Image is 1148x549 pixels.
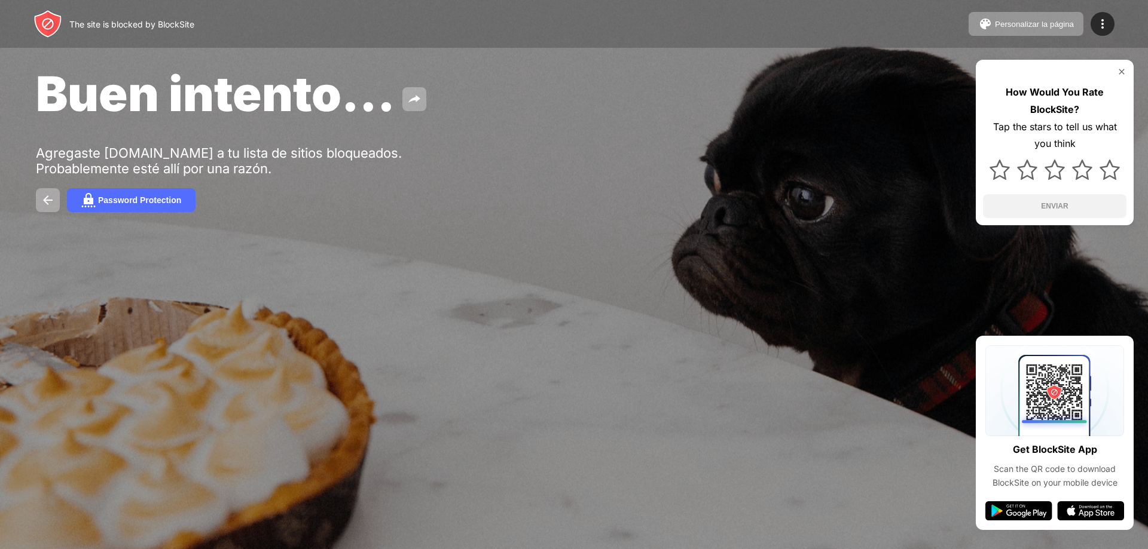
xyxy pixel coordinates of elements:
[407,92,422,106] img: share.svg
[1017,160,1037,180] img: star.svg
[983,194,1126,218] button: ENVIAR
[1057,501,1124,520] img: app-store.svg
[985,345,1124,436] img: qrcode.svg
[1095,17,1110,31] img: menu-icon.svg
[985,462,1124,489] div: Scan the QR code to download BlockSite on your mobile device
[1045,160,1065,180] img: star.svg
[81,193,96,207] img: password.svg
[41,193,55,207] img: back.svg
[1072,160,1092,180] img: star.svg
[98,195,181,205] div: Password Protection
[1100,160,1120,180] img: star.svg
[36,145,405,176] div: Agregaste [DOMAIN_NAME] a tu lista de sitios bloqueados. Probablemente esté allí por una razón.
[69,19,194,29] div: The site is blocked by BlockSite
[983,118,1126,153] div: Tap the stars to tell us what you think
[995,20,1074,29] div: Personalizar la página
[1117,67,1126,76] img: rate-us-close.svg
[33,10,62,38] img: header-logo.svg
[67,188,196,212] button: Password Protection
[1013,441,1097,458] div: Get BlockSite App
[985,501,1052,520] img: google-play.svg
[990,160,1010,180] img: star.svg
[36,65,395,122] span: Buen intento...
[983,84,1126,118] div: How Would You Rate BlockSite?
[969,12,1083,36] button: Personalizar la página
[978,17,993,31] img: pallet.svg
